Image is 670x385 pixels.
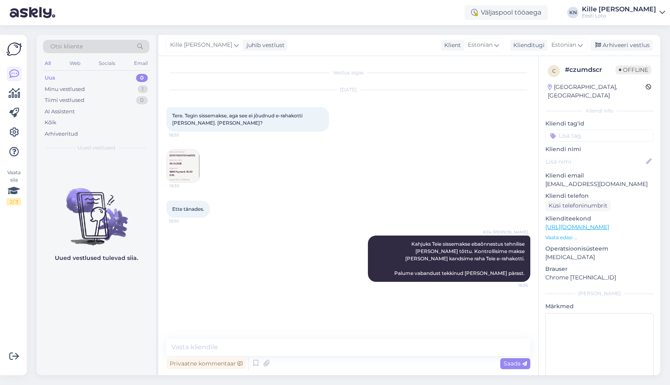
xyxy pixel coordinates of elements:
[167,150,199,182] img: Attachment
[497,282,528,288] span: 18:36
[45,119,56,127] div: Kõik
[55,254,138,262] p: Uued vestlused tulevad siia.
[166,69,530,76] div: Vestlus algas
[172,206,204,212] span: Ette tänades.
[45,130,78,138] div: Arhiveeritud
[43,58,52,69] div: All
[243,41,285,50] div: juhib vestlust
[169,132,199,138] span: 18:30
[50,42,83,51] span: Otsi kliente
[548,83,646,100] div: [GEOGRAPHIC_DATA], [GEOGRAPHIC_DATA]
[616,65,651,74] span: Offline
[132,58,149,69] div: Email
[582,6,665,19] a: Kille [PERSON_NAME]Eesti Loto
[136,96,148,104] div: 0
[6,41,22,57] img: Askly Logo
[582,6,656,13] div: Kille [PERSON_NAME]
[504,360,527,367] span: Saada
[45,74,55,82] div: Uus
[590,40,653,51] div: Arhiveeri vestlus
[441,41,461,50] div: Klient
[483,229,528,235] span: Kille [PERSON_NAME]
[545,130,654,142] input: Lisa tag
[545,265,654,273] p: Brauser
[545,171,654,180] p: Kliendi email
[565,65,616,75] div: # czumdscr
[45,96,84,104] div: Tiimi vestlused
[545,180,654,188] p: [EMAIL_ADDRESS][DOMAIN_NAME]
[551,41,576,50] span: Estonian
[6,198,21,205] div: 2 / 3
[172,112,304,126] span: Tere. Tegin sissemakse, aga see ei jõudnud e-rahakotti [PERSON_NAME]. [PERSON_NAME]?
[465,5,548,20] div: Väljaspool tööaega
[169,183,200,189] span: 18:30
[582,13,656,19] div: Eesti Loto
[545,223,609,231] a: [URL][DOMAIN_NAME]
[545,244,654,253] p: Operatsioonisüsteem
[545,119,654,128] p: Kliendi tag'id
[545,290,654,297] div: [PERSON_NAME]
[68,58,82,69] div: Web
[78,144,115,151] span: Uued vestlused
[166,358,246,369] div: Privaatne kommentaar
[545,200,611,211] div: Küsi telefoninumbrit
[45,85,85,93] div: Minu vestlused
[166,86,530,93] div: [DATE]
[170,41,232,50] span: Kille [PERSON_NAME]
[510,41,545,50] div: Klienditugi
[97,58,117,69] div: Socials
[545,192,654,200] p: Kliendi telefon
[468,41,493,50] span: Estonian
[136,74,148,82] div: 0
[545,234,654,241] p: Vaata edasi ...
[545,273,654,282] p: Chrome [TECHNICAL_ID]
[45,108,75,116] div: AI Assistent
[545,253,654,262] p: [MEDICAL_DATA]
[6,169,21,205] div: Vaata siia
[567,7,579,18] div: KN
[545,145,654,154] p: Kliendi nimi
[138,85,148,93] div: 1
[169,218,199,224] span: 18:30
[545,302,654,311] p: Märkmed
[394,241,526,276] span: Kahjuks Teie sissemakse ebaõnnestus tehnilise [PERSON_NAME] tõttu. Kontrollisime makse [PERSON_NA...
[546,157,644,166] input: Lisa nimi
[545,214,654,223] p: Klienditeekond
[552,68,556,74] span: c
[545,107,654,115] div: Kliendi info
[37,173,156,247] img: No chats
